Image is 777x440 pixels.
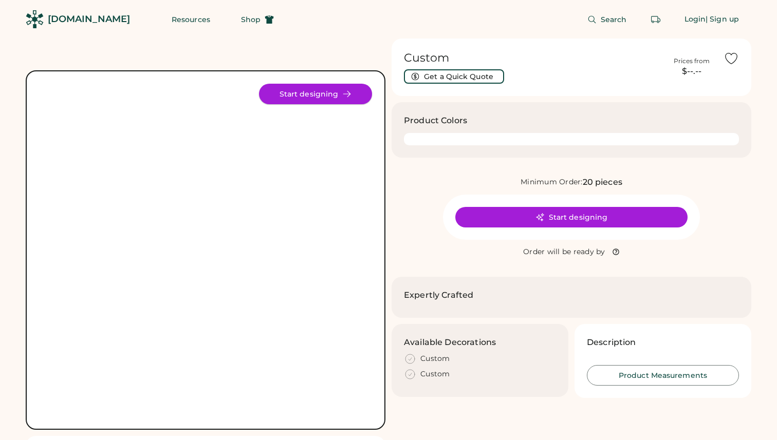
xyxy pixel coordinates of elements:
span: Search [601,16,627,23]
div: Prices from [674,57,710,65]
button: Retrieve an order [645,9,666,30]
div: Minimum Order: [521,177,583,187]
div: Custom [420,354,450,364]
div: $--.-- [666,65,717,78]
h3: Description [587,336,636,349]
h1: Custom [404,51,660,65]
div: Custom [420,369,450,379]
button: Get a Quick Quote [404,69,504,84]
button: Shop [229,9,286,30]
span: Shop [241,16,261,23]
img: Product Image [39,84,372,416]
button: Product Measurements [587,365,739,386]
h3: Product Colors [404,114,467,127]
div: Order will be ready by [523,247,605,257]
button: Start designing [455,207,688,227]
h2: Expertly Crafted [404,289,473,301]
button: Search [575,9,639,30]
div: Login [684,14,706,25]
button: Start designing [259,84,372,104]
button: Resources [159,9,223,30]
div: 20 pieces [583,176,622,188]
img: Rendered Logo - Screens [26,10,44,28]
div: [DOMAIN_NAME] [48,13,130,26]
div: | Sign up [706,14,739,25]
h3: Available Decorations [404,336,496,349]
